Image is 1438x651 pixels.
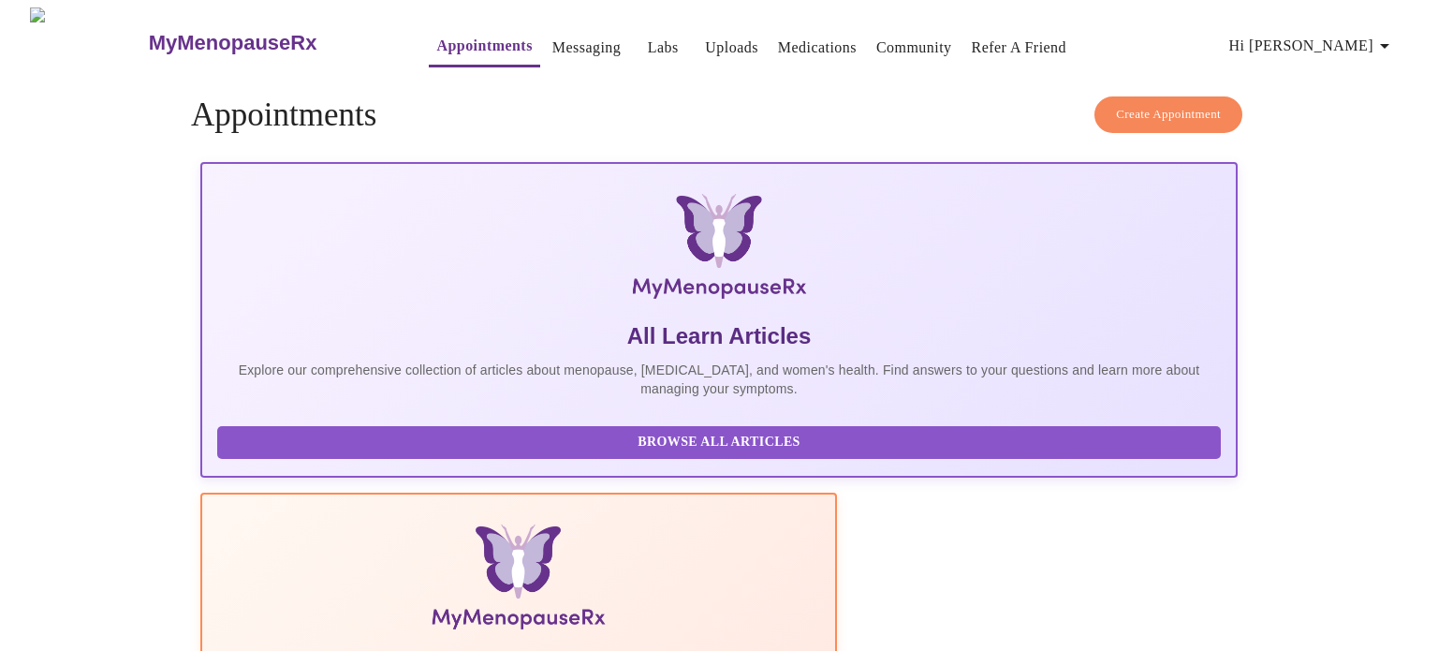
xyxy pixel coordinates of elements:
p: Explore our comprehensive collection of articles about menopause, [MEDICAL_DATA], and women's hea... [217,361,1221,398]
a: Appointments [436,33,532,59]
button: Messaging [545,29,628,67]
a: Messaging [552,35,621,61]
button: Community [869,29,960,67]
a: Community [876,35,952,61]
img: MyMenopauseRx Logo [30,7,146,78]
img: MyMenopauseRx Logo [373,194,1064,306]
span: Create Appointment [1116,104,1221,126]
button: Refer a Friend [964,29,1075,67]
button: Create Appointment [1094,96,1242,133]
h5: All Learn Articles [217,321,1221,351]
a: Refer a Friend [972,35,1067,61]
h3: MyMenopauseRx [149,31,317,55]
span: Hi [PERSON_NAME] [1229,33,1396,59]
a: MyMenopauseRx [146,10,391,76]
button: Medications [770,29,864,67]
button: Labs [633,29,693,67]
a: Labs [648,35,679,61]
a: Uploads [705,35,758,61]
img: Menopause Manual [313,525,724,637]
button: Appointments [429,27,539,67]
span: Browse All Articles [236,431,1202,454]
button: Uploads [697,29,766,67]
a: Browse All Articles [217,433,1225,449]
button: Hi [PERSON_NAME] [1222,27,1403,65]
h4: Appointments [191,96,1247,134]
a: Medications [778,35,857,61]
button: Browse All Articles [217,426,1221,459]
